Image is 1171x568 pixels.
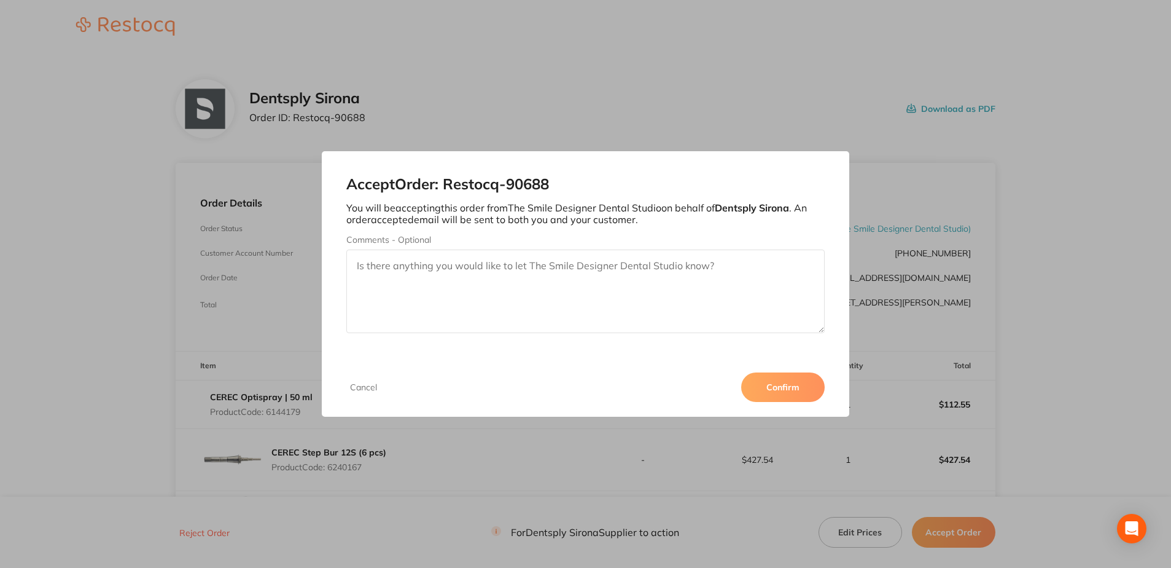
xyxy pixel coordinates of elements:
[346,382,381,393] button: Cancel
[715,202,789,214] b: Dentsply Sirona
[1117,514,1146,543] div: Open Intercom Messenger
[741,373,825,402] button: Confirm
[346,202,824,225] p: You will be accepting this order from The Smile Designer Dental Studio on behalf of . An order ac...
[346,176,824,193] h2: Accept Order: Restocq- 90688
[346,235,824,245] label: Comments - Optional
